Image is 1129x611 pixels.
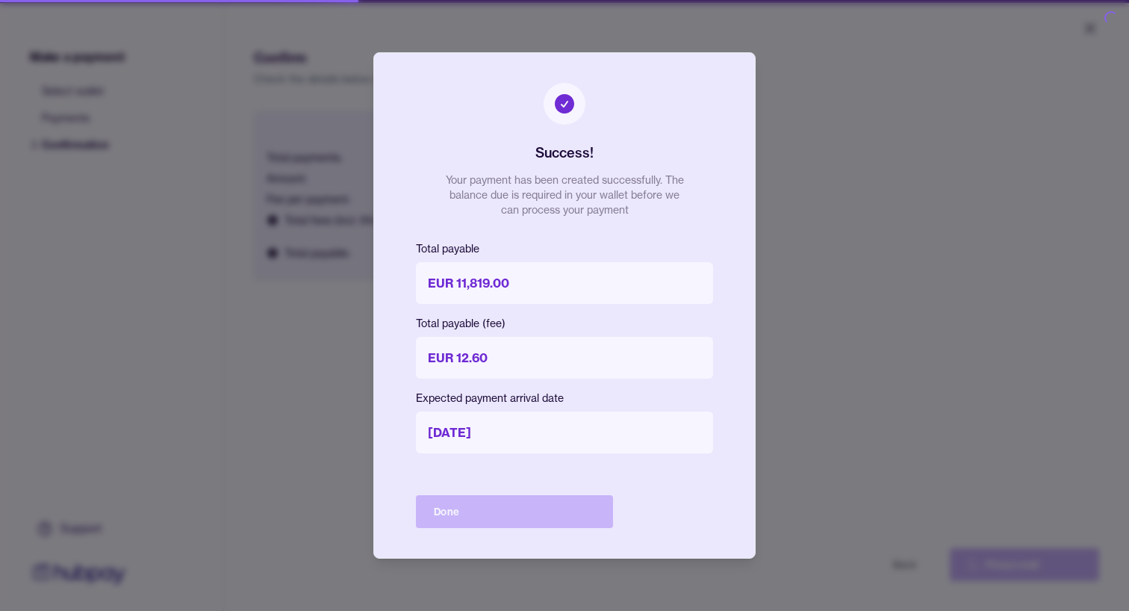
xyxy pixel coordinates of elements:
h2: Success! [535,143,594,164]
p: EUR 12.60 [416,337,713,379]
p: EUR 11,819.00 [416,262,713,304]
p: Your payment has been created successfully. The balance due is required in your wallet before we ... [445,173,684,217]
p: [DATE] [416,412,713,453]
p: Total payable [416,241,713,256]
p: Total payable (fee) [416,316,713,331]
p: Expected payment arrival date [416,391,713,406]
